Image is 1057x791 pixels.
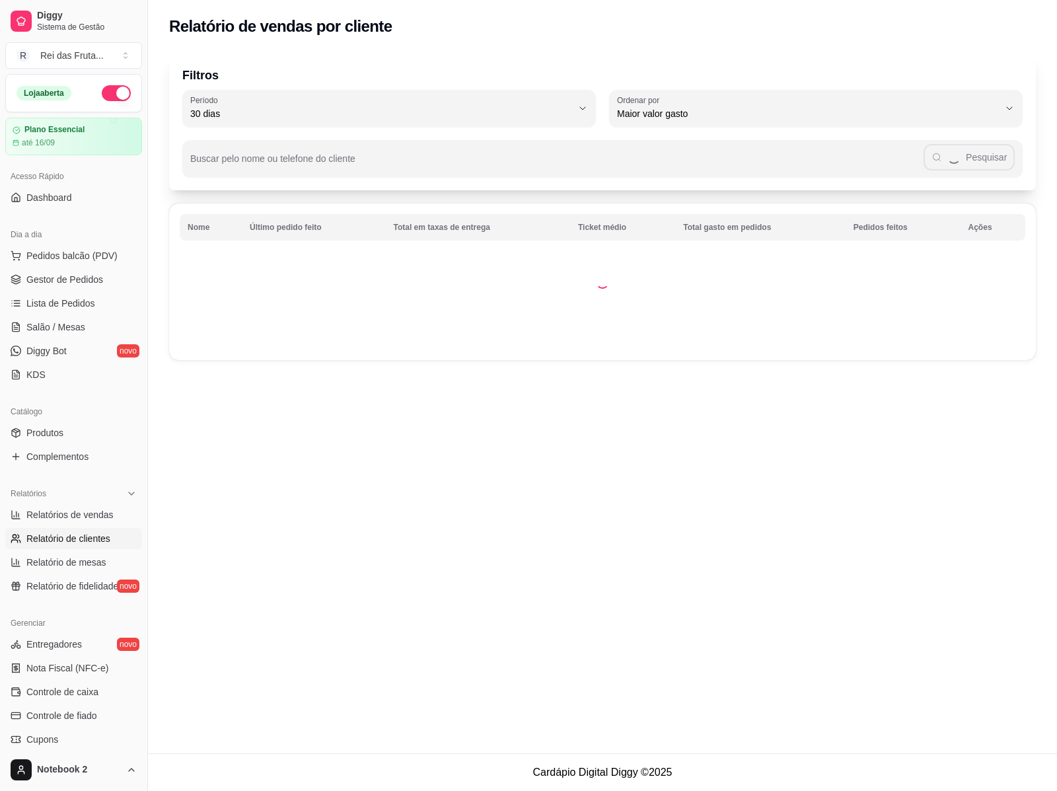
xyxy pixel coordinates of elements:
[5,245,142,266] button: Pedidos balcão (PDV)
[148,753,1057,791] footer: Cardápio Digital Diggy © 2025
[26,344,67,358] span: Diggy Bot
[617,107,999,120] span: Maior valor gasto
[5,422,142,443] a: Produtos
[17,49,30,62] span: R
[26,638,82,651] span: Entregadores
[609,90,1023,127] button: Ordenar porMaior valor gasto
[190,94,222,106] label: Período
[5,118,142,155] a: Plano Essencialaté 16/09
[26,709,97,722] span: Controle de fiado
[5,446,142,467] a: Complementos
[40,49,104,62] div: Rei das Fruta ...
[5,528,142,549] a: Relatório de clientes
[26,297,95,310] span: Lista de Pedidos
[5,340,142,361] a: Diggy Botnovo
[37,764,121,776] span: Notebook 2
[26,426,63,439] span: Produtos
[5,269,142,290] a: Gestor de Pedidos
[5,681,142,702] a: Controle de caixa
[617,94,664,106] label: Ordenar por
[182,66,1023,85] p: Filtros
[5,42,142,69] button: Select a team
[37,10,137,22] span: Diggy
[190,107,572,120] span: 30 dias
[169,16,392,37] h2: Relatório de vendas por cliente
[102,85,131,101] button: Alterar Status
[26,661,108,675] span: Nota Fiscal (NFC-e)
[5,317,142,338] a: Salão / Mesas
[11,488,46,499] span: Relatórios
[26,532,110,545] span: Relatório de clientes
[5,613,142,634] div: Gerenciar
[17,86,71,100] div: Loja aberta
[5,552,142,573] a: Relatório de mesas
[26,733,58,746] span: Cupons
[5,187,142,208] a: Dashboard
[5,401,142,422] div: Catálogo
[5,166,142,187] div: Acesso Rápido
[190,157,924,170] input: Buscar pelo nome ou telefone do cliente
[22,137,55,148] article: até 16/09
[26,249,118,262] span: Pedidos balcão (PDV)
[596,276,609,289] div: Loading
[26,508,114,521] span: Relatórios de vendas
[5,576,142,597] a: Relatório de fidelidadenovo
[26,450,89,463] span: Complementos
[26,580,118,593] span: Relatório de fidelidade
[5,364,142,385] a: KDS
[5,5,142,37] a: DiggySistema de Gestão
[26,273,103,286] span: Gestor de Pedidos
[26,556,106,569] span: Relatório de mesas
[5,293,142,314] a: Lista de Pedidos
[5,634,142,655] a: Entregadoresnovo
[37,22,137,32] span: Sistema de Gestão
[5,504,142,525] a: Relatórios de vendas
[5,754,142,786] button: Notebook 2
[5,658,142,679] a: Nota Fiscal (NFC-e)
[5,224,142,245] div: Dia a dia
[182,90,596,127] button: Período30 dias
[5,729,142,750] a: Cupons
[26,191,72,204] span: Dashboard
[26,320,85,334] span: Salão / Mesas
[26,368,46,381] span: KDS
[24,125,85,135] article: Plano Essencial
[5,705,142,726] a: Controle de fiado
[26,685,98,698] span: Controle de caixa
